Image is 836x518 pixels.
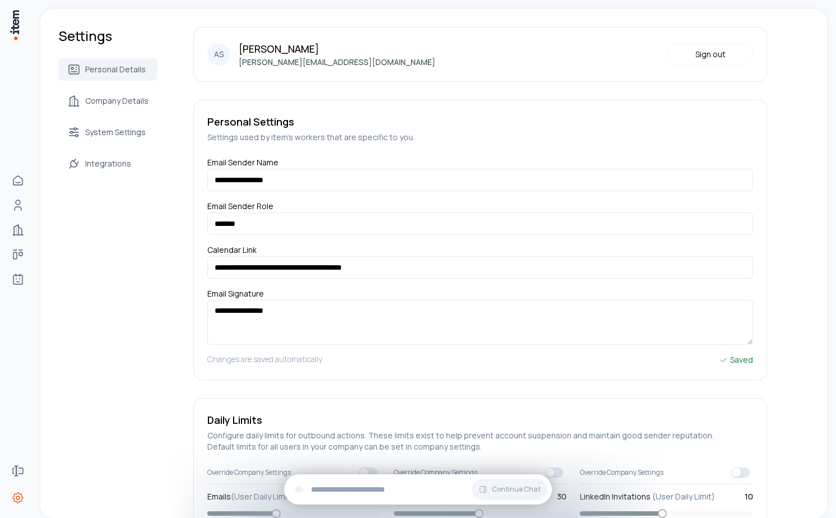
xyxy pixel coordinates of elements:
h5: Personal Settings [207,114,753,129]
button: Continue Chat [472,479,547,500]
button: Sign out [668,43,753,66]
span: Personal Details [85,64,146,75]
a: People [7,194,29,216]
label: Email Signature [207,288,264,303]
h5: Settings used by item's workers that are specific to you. [207,132,753,143]
a: Companies [7,219,29,241]
a: Home [7,169,29,192]
a: Company Details [58,90,157,112]
h5: Daily Limits [207,412,753,428]
a: Agents [7,268,29,290]
h1: Settings [58,27,157,45]
a: Forms [7,460,29,482]
label: Email Sender Role [207,201,273,216]
span: 10 [745,491,753,502]
span: Continue Chat [492,485,541,494]
span: Override Company Settings [394,468,477,477]
a: Settings [7,487,29,509]
div: Saved [719,354,753,366]
a: Personal Details [58,58,157,81]
img: Item Brain Logo [9,9,20,41]
span: (User Daily Limit) [231,491,294,502]
label: Email Sender Name [207,157,278,172]
a: Deals [7,243,29,266]
a: Integrations [58,152,157,175]
label: LinkedIn Invitations [580,491,715,502]
span: 30 [557,491,566,502]
div: AS [207,43,230,66]
span: Override Company Settings [207,468,291,477]
label: Calendar Link [207,244,257,260]
span: System Settings [85,127,146,138]
div: Continue Chat [284,474,552,505]
a: System Settings [58,121,157,144]
p: [PERSON_NAME] [239,41,435,57]
h5: Configure daily limits for outbound actions. These limits exist to help prevent account suspensio... [207,430,753,452]
span: Integrations [85,158,131,169]
h5: Changes are saved automatically [207,354,322,366]
span: Override Company Settings [580,468,663,477]
p: [PERSON_NAME][EMAIL_ADDRESS][DOMAIN_NAME] [239,57,435,68]
span: (User Daily Limit) [652,491,715,502]
span: Company Details [85,95,148,107]
label: Emails [207,491,294,502]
